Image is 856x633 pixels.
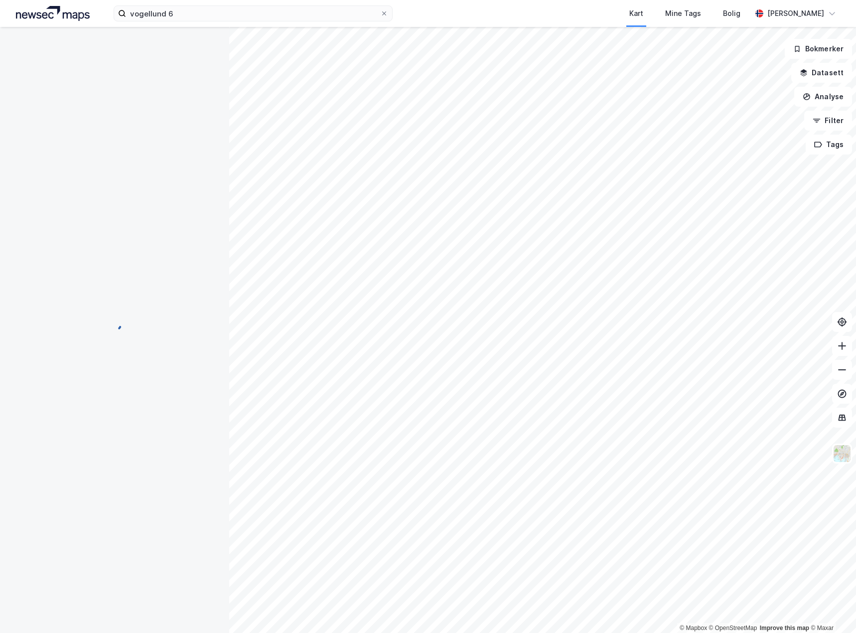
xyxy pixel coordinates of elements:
img: spinner.a6d8c91a73a9ac5275cf975e30b51cfb.svg [107,316,123,332]
button: Filter [804,111,852,131]
button: Bokmerker [785,39,852,59]
input: Søk på adresse, matrikkel, gårdeiere, leietakere eller personer [126,6,380,21]
button: Tags [806,135,852,155]
a: Improve this map [760,625,809,632]
button: Datasett [791,63,852,83]
div: Kontrollprogram for chat [806,585,856,633]
img: logo.a4113a55bc3d86da70a041830d287a7e.svg [16,6,90,21]
img: Z [833,444,852,463]
button: Analyse [794,87,852,107]
div: Mine Tags [665,7,701,19]
div: Kart [629,7,643,19]
div: [PERSON_NAME] [767,7,824,19]
div: Bolig [723,7,740,19]
a: OpenStreetMap [709,625,757,632]
a: Mapbox [680,625,707,632]
iframe: Chat Widget [806,585,856,633]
